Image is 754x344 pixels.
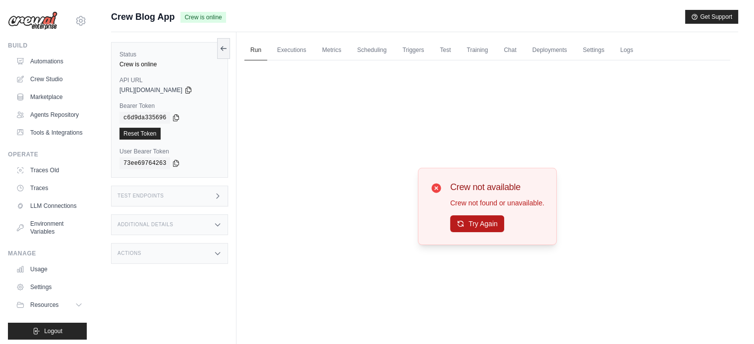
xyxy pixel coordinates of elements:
[119,60,220,68] div: Crew is online
[8,42,87,49] div: Build
[8,150,87,158] div: Operate
[12,216,87,240] a: Environment Variables
[271,40,312,61] a: Executions
[119,157,170,169] code: 73ee69764263
[111,10,174,24] span: Crew Blog App
[119,50,220,58] label: Status
[8,323,87,340] button: Logout
[434,40,457,61] a: Test
[12,71,87,87] a: Crew Studio
[526,40,573,61] a: Deployments
[117,222,173,228] h3: Additional Details
[450,180,544,194] h3: Crew not available
[44,327,62,335] span: Logout
[12,261,87,277] a: Usage
[316,40,348,61] a: Metrics
[119,128,161,140] a: Reset Token
[12,279,87,295] a: Settings
[397,40,430,61] a: Triggers
[119,112,170,124] code: c6d9da335696
[450,198,544,208] p: Crew not found or unavailable.
[12,162,87,178] a: Traces Old
[8,249,87,257] div: Manage
[30,301,58,309] span: Resources
[12,180,87,196] a: Traces
[117,193,164,199] h3: Test Endpoints
[461,40,494,61] a: Training
[180,12,226,23] span: Crew is online
[351,40,392,61] a: Scheduling
[685,10,738,24] button: Get Support
[450,215,504,232] button: Try Again
[12,198,87,214] a: LLM Connections
[577,40,610,61] a: Settings
[614,40,639,61] a: Logs
[244,40,267,61] a: Run
[119,86,182,94] span: [URL][DOMAIN_NAME]
[12,53,87,69] a: Automations
[119,102,220,110] label: Bearer Token
[8,11,58,30] img: Logo
[12,125,87,141] a: Tools & Integrations
[12,297,87,313] button: Resources
[119,147,220,155] label: User Bearer Token
[704,296,754,344] iframe: Chat Widget
[12,89,87,105] a: Marketplace
[119,76,220,84] label: API URL
[12,107,87,123] a: Agents Repository
[117,250,141,256] h3: Actions
[498,40,522,61] a: Chat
